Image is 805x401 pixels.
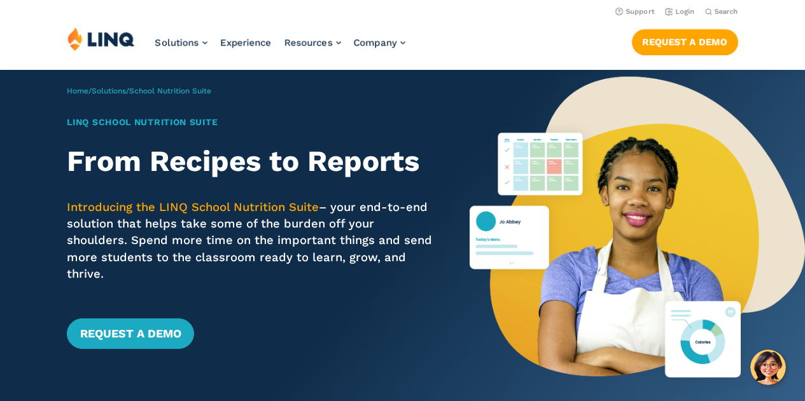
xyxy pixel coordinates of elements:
[92,86,126,95] a: Solutions
[129,86,211,95] span: School Nutrition Suite
[67,27,135,51] img: LINQ | K‑12 Software
[220,37,272,48] a: Experience
[67,86,211,95] span: / /
[155,27,405,69] nav: Primary Navigation
[284,37,341,48] a: Resources
[750,350,786,385] button: Hello, have a question? Let’s chat.
[155,37,207,48] a: Solutions
[284,37,333,48] span: Resources
[67,116,437,129] h1: LINQ School Nutrition Suite
[354,37,397,48] span: Company
[67,318,193,349] a: Request a Demo
[67,86,88,95] a: Home
[67,200,319,214] span: Introducing the LINQ School Nutrition Suite
[705,7,738,17] button: Open Search Bar
[67,145,437,179] h2: From Recipes to Reports
[67,199,437,283] p: – your end-to-end solution that helps take some of the burden off your shoulders. Spend more time...
[354,37,405,48] a: Company
[615,8,655,16] a: Support
[715,8,738,16] span: Search
[155,37,199,48] span: Solutions
[632,29,738,55] a: Request a Demo
[665,8,695,16] a: Login
[632,27,738,55] nav: Button Navigation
